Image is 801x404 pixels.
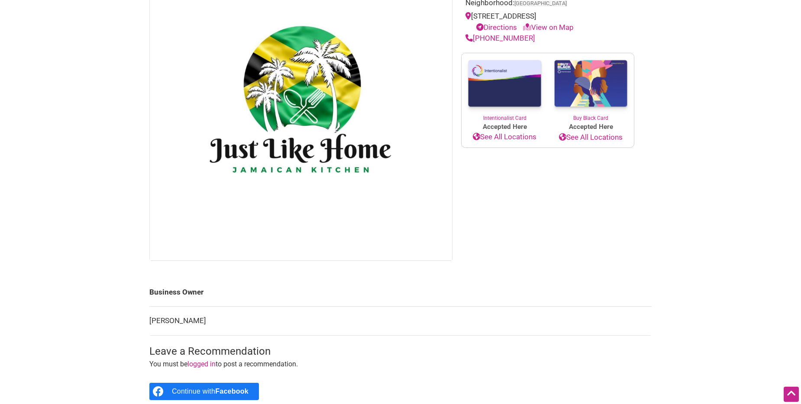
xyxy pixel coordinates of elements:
[462,122,548,132] span: Accepted Here
[149,307,652,336] td: [PERSON_NAME]
[462,53,548,122] a: Intentionalist Card
[187,360,216,368] a: logged in
[523,23,574,32] a: View on Map
[514,1,567,6] span: [GEOGRAPHIC_DATA]
[465,11,630,33] div: [STREET_ADDRESS]
[548,53,634,115] img: Buy Black Card
[462,131,548,143] a: See All Locations
[462,53,548,114] img: Intentionalist Card
[149,383,259,400] a: Continue with <b>Facebook</b>
[172,383,249,400] div: Continue with
[548,53,634,122] a: Buy Black Card
[476,23,517,32] a: Directions
[548,132,634,143] a: See All Locations
[548,122,634,132] span: Accepted Here
[149,359,652,370] p: You must be to post a recommendation.
[215,388,249,395] b: Facebook
[465,34,535,42] a: [PHONE_NUMBER]
[149,344,652,359] h3: Leave a Recommendation
[149,278,652,307] td: Business Owner
[784,387,799,402] div: Scroll Back to Top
